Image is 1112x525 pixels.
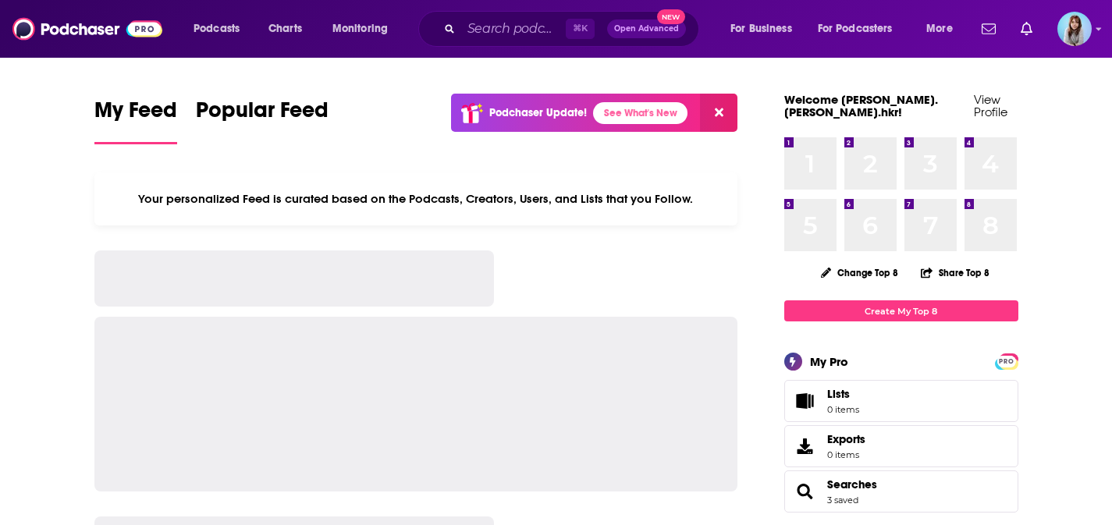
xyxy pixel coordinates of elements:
a: View Profile [974,92,1007,119]
button: Open AdvancedNew [607,20,686,38]
span: Exports [827,432,865,446]
a: Searches [827,477,877,491]
span: Lists [827,387,850,401]
button: Change Top 8 [812,263,908,282]
button: open menu [915,16,972,41]
span: Logged in as ana.predescu.hkr [1057,12,1092,46]
a: Lists [784,380,1018,422]
button: Show profile menu [1057,12,1092,46]
span: Charts [268,18,302,40]
a: Welcome [PERSON_NAME].[PERSON_NAME].hkr! [784,92,938,119]
a: PRO [997,355,1016,367]
span: More [926,18,953,40]
button: open menu [808,16,915,41]
span: 0 items [827,404,859,415]
span: ⌘ K [566,19,595,39]
span: Lists [827,387,859,401]
img: Podchaser - Follow, Share and Rate Podcasts [12,14,162,44]
button: open menu [719,16,812,41]
span: 0 items [827,449,865,460]
div: My Pro [810,354,848,369]
a: Exports [784,425,1018,467]
a: Charts [258,16,311,41]
span: PRO [997,356,1016,367]
a: Show notifications dropdown [1014,16,1039,42]
span: Popular Feed [196,97,329,133]
span: For Business [730,18,792,40]
a: Create My Top 8 [784,300,1018,321]
img: User Profile [1057,12,1092,46]
span: Open Advanced [614,25,679,33]
span: Searches [784,470,1018,513]
div: Your personalized Feed is curated based on the Podcasts, Creators, Users, and Lists that you Follow. [94,172,738,225]
span: For Podcasters [818,18,893,40]
span: Podcasts [194,18,240,40]
span: Exports [790,435,821,457]
button: Share Top 8 [920,257,990,288]
a: Popular Feed [196,97,329,144]
a: Searches [790,481,821,502]
a: See What's New [593,102,687,124]
a: 3 saved [827,495,858,505]
span: My Feed [94,97,177,133]
a: My Feed [94,97,177,144]
span: Lists [790,390,821,412]
span: New [657,9,685,24]
p: Podchaser Update! [489,106,587,119]
div: Search podcasts, credits, & more... [433,11,714,47]
button: open menu [183,16,260,41]
button: open menu [322,16,408,41]
span: Monitoring [332,18,388,40]
input: Search podcasts, credits, & more... [461,16,566,41]
a: Show notifications dropdown [975,16,1002,42]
